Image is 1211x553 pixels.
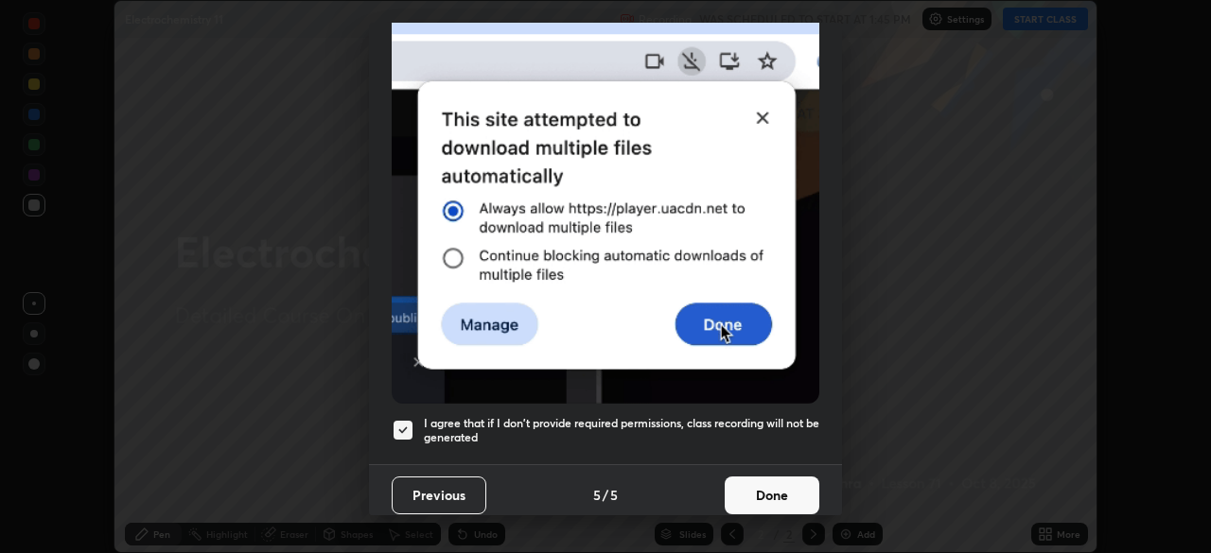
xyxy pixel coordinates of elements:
[610,485,618,505] h4: 5
[603,485,608,505] h4: /
[593,485,601,505] h4: 5
[392,476,486,514] button: Previous
[424,416,819,445] h5: I agree that if I don't provide required permissions, class recording will not be generated
[725,476,819,514] button: Done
